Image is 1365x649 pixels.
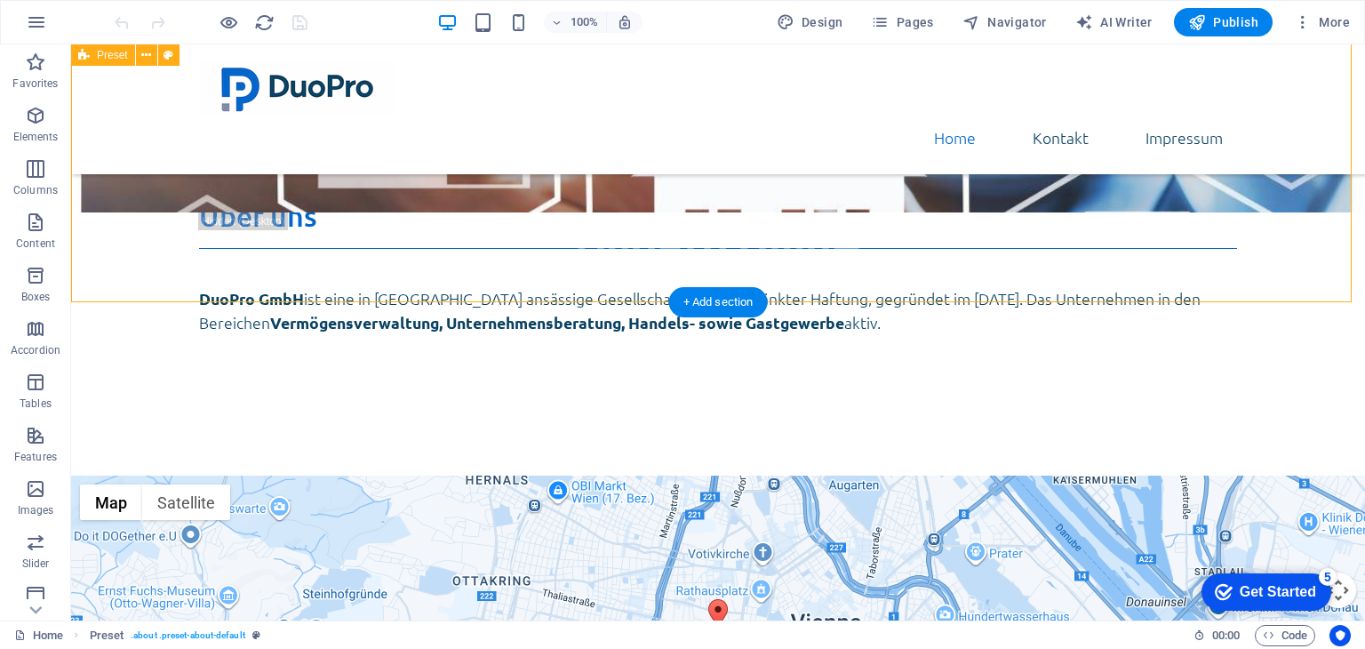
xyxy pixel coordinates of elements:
span: : [1225,629,1227,642]
p: Boxes [21,290,51,304]
div: 5 [132,4,149,21]
p: Features [14,450,57,464]
div: + Add section [669,287,768,317]
button: 100% [544,12,607,33]
button: Design [770,8,850,36]
iframe: To enrich screen reader interactions, please activate Accessibility in Grammarly extension settings [71,44,1365,621]
p: Content [16,236,55,251]
div: Design (Ctrl+Alt+Y) [770,8,850,36]
button: reload [253,12,275,33]
p: Slider [22,557,50,571]
div: Get Started [52,20,129,36]
span: Click to select. Double-click to edit [90,625,124,646]
span: Navigator [962,13,1047,31]
button: Click here to leave preview mode and continue editing [218,12,239,33]
button: Pages [864,8,940,36]
h6: 100% [571,12,599,33]
button: Usercentrics [1329,625,1351,646]
span: Code [1263,625,1307,646]
span: More [1294,13,1350,31]
span: Design [777,13,843,31]
nav: breadcrumb [90,625,260,646]
button: AI Writer [1068,8,1160,36]
h6: Session time [1193,625,1241,646]
p: Tables [20,397,52,411]
button: More [1287,8,1357,36]
a: Click to cancel selection. Double-click to open Pages [14,625,63,646]
span: DuoPro GmbH [504,173,791,227]
p: Elements [13,130,59,144]
button: Code [1255,625,1315,646]
span: . about .preset-about-default [131,625,245,646]
i: This element is a customizable preset [252,630,260,640]
span: Pages [871,13,933,31]
i: Reload page [254,12,275,33]
p: Columns [13,183,58,197]
p: Favorites [12,76,58,91]
button: Navigator [955,8,1054,36]
span: Publish [1188,13,1258,31]
button: Publish [1174,8,1273,36]
p: Images [18,503,54,517]
span: Preset [97,50,128,60]
p: Accordion [11,343,60,357]
span: 00 00 [1212,625,1240,646]
span: AI Writer [1075,13,1153,31]
div: Get Started 5 items remaining, 0% complete [14,9,144,46]
i: On resize automatically adjust zoom level to fit chosen device. [617,14,633,30]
